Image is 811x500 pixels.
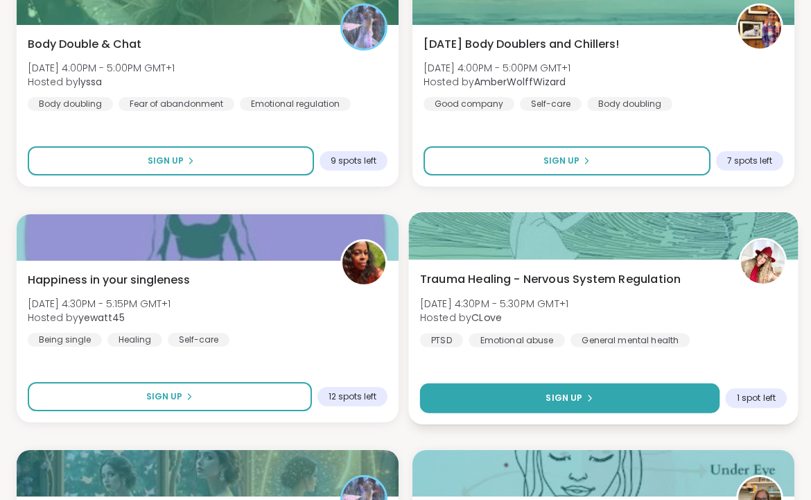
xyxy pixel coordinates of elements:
[471,311,502,325] b: CLove
[546,392,582,404] span: Sign Up
[424,75,570,89] span: Hosted by
[570,333,690,347] div: General mental health
[738,6,781,49] img: AmberWolffWizard
[107,333,162,347] div: Healing
[28,297,171,311] span: [DATE] 4:30PM - 5:15PM GMT+1
[28,272,190,288] span: Happiness in your singleness
[28,146,314,175] button: Sign Up
[78,311,125,325] b: yewatt45
[420,296,568,310] span: [DATE] 4:30PM - 5:30PM GMT+1
[148,155,184,167] span: Sign Up
[474,75,566,89] b: AmberWolffWizard
[329,391,376,402] span: 12 spots left
[119,97,234,111] div: Fear of abandonment
[469,333,565,347] div: Emotional abuse
[28,61,175,75] span: [DATE] 4:00PM - 5:00PM GMT+1
[737,393,776,404] span: 1 spot left
[420,311,568,325] span: Hosted by
[420,383,720,413] button: Sign Up
[240,97,351,111] div: Emotional regulation
[424,97,514,111] div: Good company
[331,155,376,166] span: 9 spots left
[424,36,619,53] span: [DATE] Body Doublers and Chillers!
[342,241,385,284] img: yewatt45
[28,382,312,411] button: Sign Up
[741,240,785,284] img: CLove
[146,390,182,403] span: Sign Up
[420,270,681,287] span: Trauma Healing - Nervous System Regulation
[28,97,113,111] div: Body doubling
[424,146,710,175] button: Sign Up
[28,311,171,325] span: Hosted by
[727,155,772,166] span: 7 spots left
[424,61,570,75] span: [DATE] 4:00PM - 5:00PM GMT+1
[168,333,229,347] div: Self-care
[28,36,141,53] span: Body Double & Chat
[543,155,579,167] span: Sign Up
[520,97,582,111] div: Self-care
[420,333,463,347] div: PTSD
[587,97,672,111] div: Body doubling
[342,6,385,49] img: lyssa
[78,75,102,89] b: lyssa
[28,333,102,347] div: Being single
[28,75,175,89] span: Hosted by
